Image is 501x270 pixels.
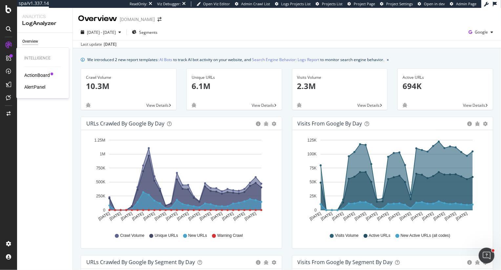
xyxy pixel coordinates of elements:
[87,30,116,35] span: [DATE] - [DATE]
[192,80,277,92] p: 6.1M
[421,211,434,221] text: [DATE]
[155,233,178,238] span: Unique URLs
[369,233,390,238] span: Active URLs
[297,75,383,80] div: Visits Volume
[444,211,457,221] text: [DATE]
[143,211,156,221] text: [DATE]
[221,211,235,221] text: [DATE]
[244,211,257,221] text: [DATE]
[96,180,105,185] text: 500K
[252,102,274,108] span: View Details
[424,1,445,6] span: Open in dev
[157,1,181,7] div: Viz Debugger:
[410,211,423,221] text: [DATE]
[354,1,375,6] span: Project Page
[203,1,230,6] span: Open Viz Editor
[86,120,164,127] div: URLs Crawled by Google by day
[320,211,333,221] text: [DATE]
[146,102,169,108] span: View Details
[256,260,261,265] div: circle-info
[22,20,67,27] div: LogAnalyzer
[467,260,472,265] div: circle-info
[139,30,157,35] span: Segments
[385,55,390,64] button: close banner
[455,211,468,221] text: [DATE]
[309,180,316,185] text: 50K
[463,102,485,108] span: View Details
[343,211,356,221] text: [DATE]
[131,211,144,221] text: [DATE]
[24,72,50,79] div: ActionBoard
[24,84,45,90] a: AlertPanel
[297,103,302,107] div: bug
[275,1,311,7] a: Logs Projects List
[450,1,476,7] a: Admin Page
[24,56,61,61] div: Intelligence
[432,211,446,221] text: [DATE]
[403,80,488,92] p: 694K
[307,138,316,143] text: 125K
[456,1,476,6] span: Admin Page
[86,75,171,80] div: Crawl Volume
[297,80,383,92] p: 2.3M
[298,135,488,227] svg: A chart.
[197,1,230,7] a: Open Viz Editor
[272,122,277,126] div: gear
[365,211,378,221] text: [DATE]
[309,194,316,198] text: 25K
[97,211,111,221] text: [DATE]
[81,41,116,47] div: Last update
[241,1,270,6] span: Admin Crawl List
[81,56,493,63] div: info banner
[475,122,480,126] div: bug
[252,56,319,63] a: Search Engine Behavior: Logs Report
[96,194,105,198] text: 250K
[357,102,380,108] span: View Details
[176,211,189,221] text: [DATE]
[466,27,496,37] button: Google
[22,38,38,45] div: Overview
[86,135,277,227] svg: A chart.
[386,1,413,6] span: Project Settings
[347,1,375,7] a: Project Page
[380,1,413,7] a: Project Settings
[210,211,223,221] text: [DATE]
[188,211,201,221] text: [DATE]
[109,211,122,221] text: [DATE]
[264,260,269,265] div: bug
[316,1,343,7] a: Projects List
[217,233,243,238] span: Warning Crawl
[322,1,343,6] span: Projects List
[188,233,207,238] span: New URLs
[129,27,160,37] button: Segments
[86,103,91,107] div: bug
[309,166,316,170] text: 75K
[399,211,412,221] text: [DATE]
[479,248,494,263] iframe: Intercom live chat
[235,1,270,7] a: Admin Crawl List
[22,38,68,45] a: Overview
[100,152,105,157] text: 1M
[387,211,401,221] text: [DATE]
[87,56,384,63] div: We introduced 2 new report templates: to track AI bot activity on your website, and to monitor se...
[418,1,445,7] a: Open in dev
[401,233,450,238] span: New Active URLs (all codes)
[403,103,407,107] div: bug
[335,233,359,238] span: Visits Volume
[94,138,105,143] text: 1.25M
[307,152,316,157] text: 100K
[103,208,105,213] text: 0
[104,41,116,47] div: [DATE]
[120,211,133,221] text: [DATE]
[78,27,124,37] button: [DATE] - [DATE]
[309,211,322,221] text: [DATE]
[86,80,171,92] p: 10.3M
[192,103,196,107] div: bug
[298,259,393,265] div: Visits from Google By Segment By Day
[264,122,269,126] div: bug
[467,122,472,126] div: circle-info
[314,208,317,213] text: 0
[331,211,344,221] text: [DATE]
